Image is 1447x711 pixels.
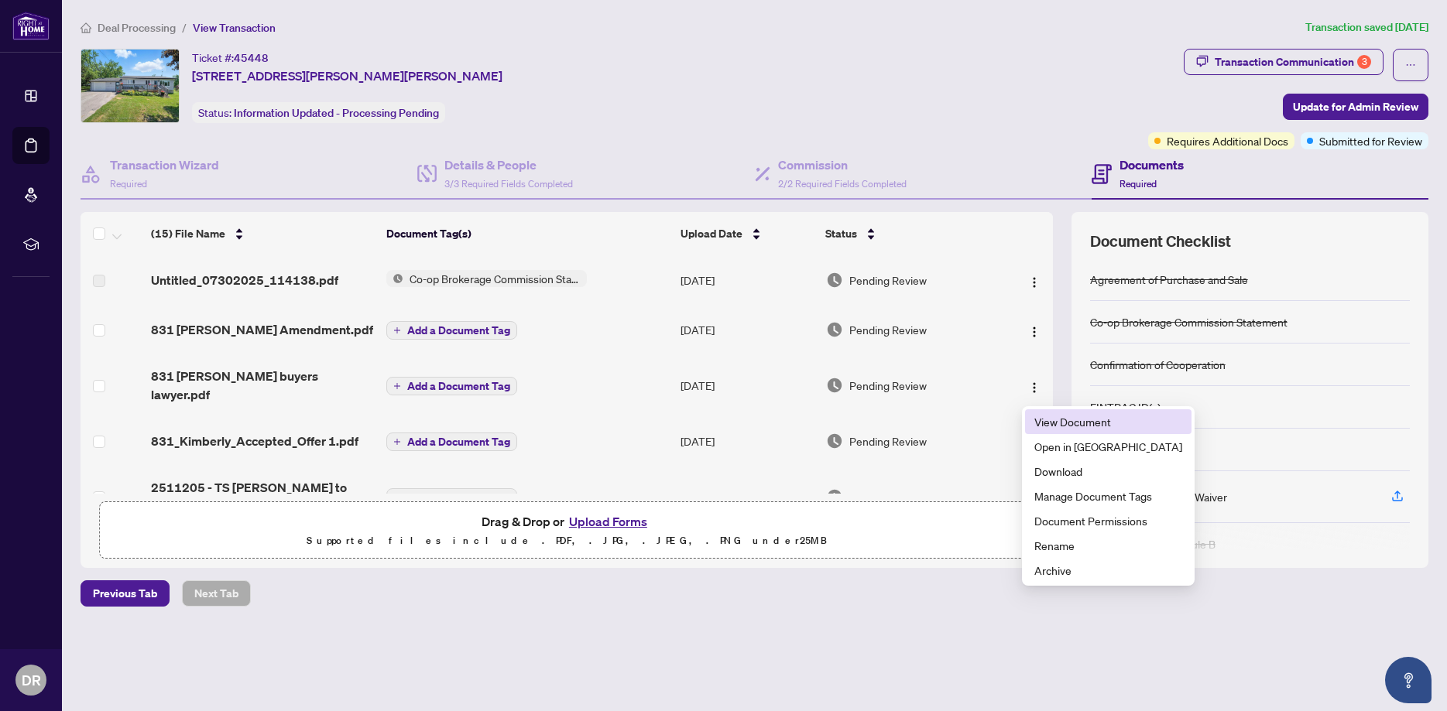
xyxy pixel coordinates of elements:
img: IMG-X12248998_1.jpg [81,50,179,122]
span: View Document [1034,413,1182,430]
img: Logo [1028,381,1041,394]
img: Document Status [826,272,843,289]
span: Information Updated - Processing Pending [234,106,439,120]
span: Add a Document Tag [407,492,510,503]
button: Add a Document Tag [386,377,517,395]
span: Update for Admin Review [1293,94,1418,119]
span: Pending Review [849,272,927,289]
span: Document Checklist [1090,231,1231,252]
button: Add a Document Tag [386,488,517,507]
th: Status [819,212,1001,255]
span: Archive [1034,562,1182,579]
article: Transaction saved [DATE] [1305,19,1428,36]
div: Agreement of Purchase and Sale [1090,271,1248,288]
div: 3 [1357,55,1371,69]
span: View Transaction [193,21,276,35]
button: Add a Document Tag [386,321,517,340]
span: plus [393,494,401,501]
h4: Details & People [444,156,573,174]
th: (15) File Name [145,212,380,255]
button: Logo [1022,373,1047,398]
img: Document Status [826,488,843,505]
img: Document Status [826,377,843,394]
div: Ticket #: [192,49,269,67]
td: [DATE] [674,255,820,305]
span: Document Permissions [1034,512,1182,529]
div: FINTRAC ID(s) [1090,398,1161,415]
h4: Commission [778,156,907,174]
span: Submitted for Review [1319,132,1422,149]
th: Upload Date [674,212,820,255]
span: Pending Review [849,488,927,505]
button: Add a Document Tag [386,376,517,396]
h4: Documents [1120,156,1184,174]
span: ellipsis [1405,60,1416,70]
span: 831 [PERSON_NAME] Amendment.pdf [151,320,373,339]
div: Status: [192,102,445,123]
button: Add a Document Tag [386,487,517,508]
img: Status Icon [386,270,403,287]
span: 3/3 Required Fields Completed [444,178,573,190]
span: Previous Tab [93,581,157,606]
h4: Transaction Wizard [110,156,219,174]
th: Document Tag(s) [380,212,674,255]
img: Logo [1028,326,1041,338]
span: Required [1120,178,1157,190]
td: [DATE] [674,354,820,416]
span: Manage Document Tags [1034,487,1182,504]
span: Upload Date [681,225,742,242]
span: plus [393,438,401,446]
span: Pending Review [849,377,927,394]
span: Status [825,225,857,242]
span: plus [393,326,401,334]
span: Open in [GEOGRAPHIC_DATA] [1034,438,1182,455]
span: 45448 [234,51,269,65]
span: Deal Processing [98,21,176,35]
span: DR [22,669,41,691]
button: Update for Admin Review [1283,94,1428,120]
button: Add a Document Tag [386,320,517,340]
span: 2511205 - TS [PERSON_NAME] to review.pdf [151,478,374,515]
img: Document Status [826,321,843,338]
td: [DATE] [674,466,820,528]
td: [DATE] [674,305,820,354]
span: home [81,22,91,33]
span: Pending Review [849,432,927,450]
span: 2/2 Required Fields Completed [778,178,907,190]
span: plus [393,382,401,390]
img: Document Status [826,432,843,450]
span: Untitled_07302025_114138.pdf [151,271,338,289]
span: Add a Document Tag [407,436,510,447]
span: Co-op Brokerage Commission Statement [403,270,587,287]
span: Add a Document Tag [407,381,510,391]
td: [DATE] [674,416,820,466]
button: Add a Document Tag [386,432,517,451]
button: Status IconCo-op Brokerage Commission Statement [386,270,587,287]
img: Logo [1028,276,1041,289]
button: Next Tab [182,580,251,607]
button: Open asap [1385,657,1432,703]
div: Transaction Communication [1215,50,1371,74]
img: logo [12,12,50,40]
button: Previous Tab [81,580,170,607]
span: Requires Additional Docs [1167,132,1288,149]
li: / [182,19,187,36]
div: Confirmation of Cooperation [1090,356,1226,373]
button: Logo [1022,268,1047,292]
button: Add a Document Tag [386,432,517,452]
p: Supported files include .PDF, .JPG, .JPEG, .PNG under 25 MB [109,532,1024,550]
div: Co-op Brokerage Commission Statement [1090,313,1288,330]
span: Pending Review [849,321,927,338]
span: Rename [1034,537,1182,554]
span: (15) File Name [151,225,225,242]
span: Required [110,178,147,190]
span: Download [1034,463,1182,480]
span: [STREET_ADDRESS][PERSON_NAME][PERSON_NAME] [192,67,502,85]
span: 831 [PERSON_NAME] buyers lawyer.pdf [151,367,374,404]
span: Drag & Drop orUpload FormsSupported files include .PDF, .JPG, .JPEG, .PNG under25MB [100,502,1034,559]
button: Upload Forms [564,511,652,532]
button: Logo [1022,317,1047,342]
span: Add a Document Tag [407,325,510,336]
span: Drag & Drop or [482,511,652,532]
span: 831_Kimberly_Accepted_Offer 1.pdf [151,432,358,450]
